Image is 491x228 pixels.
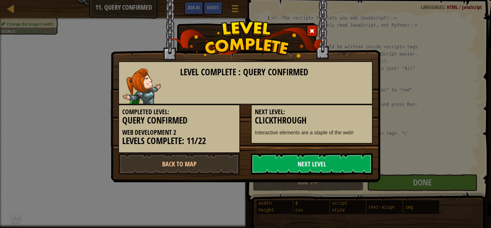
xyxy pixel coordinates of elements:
[122,136,236,146] h3: Levels Complete: 11/22
[118,153,240,175] a: Back to Map
[255,129,369,136] p: Interactive elements are a staple of the web!
[122,116,236,125] h3: Query Confirmed
[122,108,236,116] h5: Completed Level:
[169,21,323,58] img: level_complete.png
[122,129,236,136] h5: Web Development 2
[255,108,369,116] h5: Next Level:
[255,116,369,125] h3: Clickthrough
[251,153,373,175] a: Next Level
[123,68,161,104] img: captain.png
[180,67,369,77] h3: Level Complete : Query Confirmed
